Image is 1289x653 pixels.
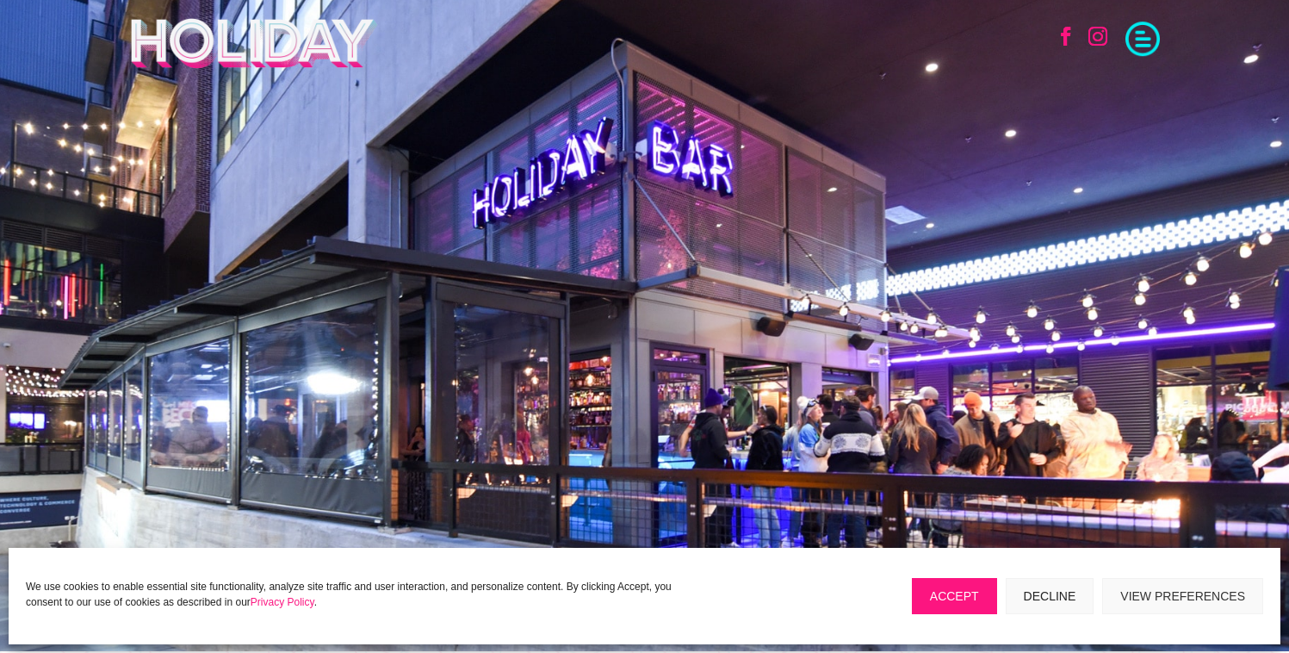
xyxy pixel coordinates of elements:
button: Accept [912,578,997,614]
a: Holiday [129,58,380,72]
p: We use cookies to enable essential site functionality, analyze site traffic and user interaction,... [26,579,676,610]
img: Holiday [129,17,380,69]
a: Privacy Policy [251,596,314,608]
a: Follow on Instagram [1079,17,1117,55]
button: View preferences [1102,578,1263,614]
a: Follow on Facebook [1047,17,1085,55]
button: Decline [1006,578,1094,614]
